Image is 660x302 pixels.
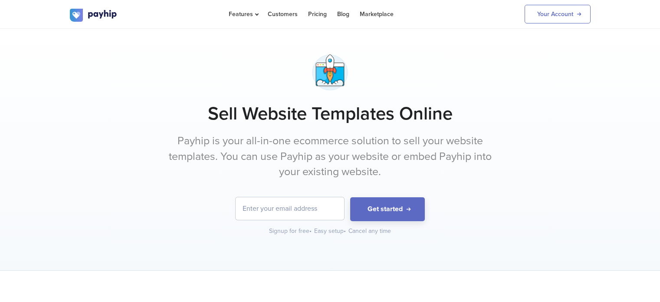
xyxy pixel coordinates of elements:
[269,227,312,236] div: Signup for free
[309,227,312,235] span: •
[308,50,352,94] img: app-launch-meat5lrvmxc07mbv4fvvrf5.png
[167,133,493,180] p: Payhip is your all-in-one ecommerce solution to sell your website templates. You can use Payhip a...
[348,227,391,236] div: Cancel any time
[236,197,344,220] input: Enter your email address
[350,197,425,221] button: Get started
[70,9,118,22] img: logo.svg
[314,227,347,236] div: Easy setup
[344,227,346,235] span: •
[525,5,591,23] a: Your Account
[229,10,257,18] span: Features
[70,103,591,125] h1: Sell Website Templates Online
